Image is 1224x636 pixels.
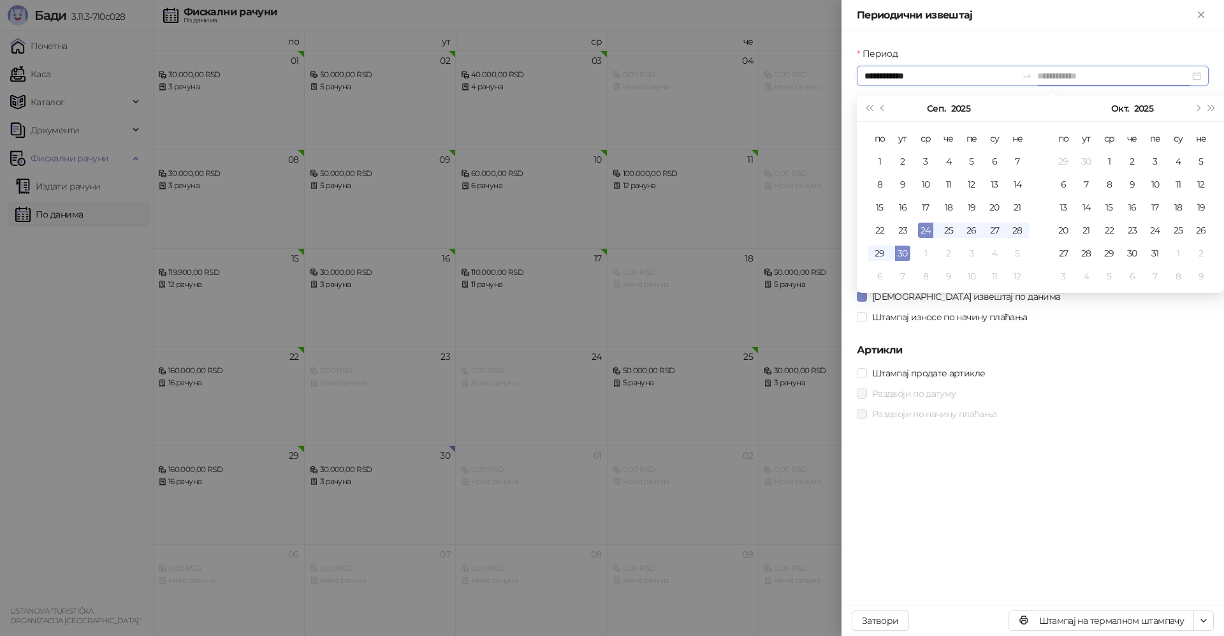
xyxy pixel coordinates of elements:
td: 2025-11-03 [1052,265,1075,288]
td: 2025-11-08 [1167,265,1190,288]
div: 12 [964,177,979,192]
span: Раздвоји по датуму [867,387,961,401]
button: Следећа година (Control + right) [1205,96,1219,121]
button: Изабери годину [951,96,970,121]
div: 14 [1079,200,1094,215]
td: 2025-10-03 [960,242,983,265]
td: 2025-10-02 [1121,150,1144,173]
td: 2025-10-03 [1144,150,1167,173]
div: 27 [1056,246,1071,261]
div: 4 [1170,154,1186,169]
td: 2025-09-26 [960,219,983,242]
th: че [937,127,960,150]
div: 11 [987,269,1002,284]
div: 10 [964,269,979,284]
div: 14 [1010,177,1025,192]
td: 2025-10-25 [1167,219,1190,242]
label: Период [857,47,905,61]
div: 5 [1102,269,1117,284]
button: Затвори [852,610,909,631]
td: 2025-09-18 [937,196,960,219]
div: 16 [895,200,910,215]
td: 2025-10-07 [891,265,914,288]
div: 9 [941,269,956,284]
div: 9 [1193,269,1209,284]
td: 2025-10-01 [914,242,937,265]
div: 23 [1125,223,1140,238]
div: 11 [941,177,956,192]
button: Close [1193,8,1209,23]
td: 2025-09-05 [960,150,983,173]
div: 3 [1056,269,1071,284]
button: Следећи месец (PageDown) [1190,96,1204,121]
td: 2025-10-21 [1075,219,1098,242]
div: 2 [1193,246,1209,261]
span: Штампај износе по начину плаћања [867,310,1033,324]
td: 2025-10-20 [1052,219,1075,242]
div: 20 [987,200,1002,215]
div: 24 [918,223,933,238]
div: 3 [964,246,979,261]
div: 7 [1010,154,1025,169]
div: 22 [872,223,887,238]
td: 2025-10-27 [1052,242,1075,265]
div: 30 [1079,154,1094,169]
td: 2025-10-11 [1167,173,1190,196]
div: 5 [1193,154,1209,169]
div: 16 [1125,200,1140,215]
td: 2025-10-24 [1144,219,1167,242]
div: 15 [872,200,887,215]
div: 19 [1193,200,1209,215]
td: 2025-09-12 [960,173,983,196]
input: Период [864,69,1017,83]
div: 4 [1079,269,1094,284]
div: 4 [941,154,956,169]
div: 6 [872,269,887,284]
div: 8 [872,177,887,192]
td: 2025-09-06 [983,150,1006,173]
div: 8 [918,269,933,284]
div: 1 [872,154,887,169]
span: to [1022,71,1032,81]
div: 30 [1125,246,1140,261]
div: 19 [964,200,979,215]
div: 5 [1010,246,1025,261]
td: 2025-10-18 [1167,196,1190,219]
td: 2025-10-04 [1167,150,1190,173]
div: 2 [941,246,956,261]
td: 2025-09-07 [1006,150,1029,173]
div: 8 [1170,269,1186,284]
div: 4 [987,246,1002,261]
td: 2025-10-05 [1006,242,1029,265]
td: 2025-11-01 [1167,242,1190,265]
td: 2025-09-25 [937,219,960,242]
td: 2025-09-23 [891,219,914,242]
th: не [1006,127,1029,150]
div: 9 [895,177,910,192]
th: ут [891,127,914,150]
div: 30 [895,246,910,261]
td: 2025-10-04 [983,242,1006,265]
td: 2025-09-21 [1006,196,1029,219]
td: 2025-10-22 [1098,219,1121,242]
div: 17 [918,200,933,215]
td: 2025-11-09 [1190,265,1213,288]
div: 13 [987,177,1002,192]
th: су [983,127,1006,150]
td: 2025-10-05 [1190,150,1213,173]
div: 2 [1125,154,1140,169]
th: че [1121,127,1144,150]
div: 21 [1079,223,1094,238]
th: ср [914,127,937,150]
td: 2025-09-29 [1052,150,1075,173]
div: 29 [1102,246,1117,261]
td: 2025-10-15 [1098,196,1121,219]
div: 3 [918,154,933,169]
div: 27 [987,223,1002,238]
div: 11 [1170,177,1186,192]
td: 2025-09-04 [937,150,960,173]
td: 2025-09-29 [868,242,891,265]
div: 3 [1147,154,1163,169]
td: 2025-10-10 [960,265,983,288]
th: ут [1075,127,1098,150]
